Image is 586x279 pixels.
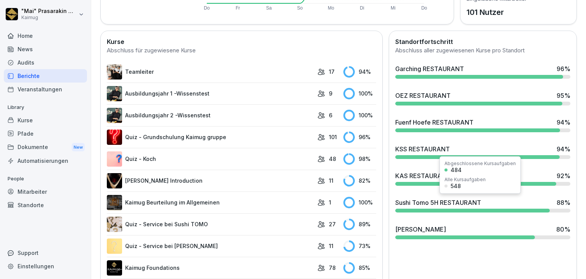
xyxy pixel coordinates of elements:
a: Veranstaltungen [4,83,87,96]
div: 100 % [343,110,376,121]
a: KSS RESTAURANT94% [392,141,573,162]
a: Teamleiter [107,64,314,79]
div: 100 % [343,197,376,208]
h2: Kurse [107,37,376,46]
a: DokumenteNew [4,140,87,154]
div: KSS RESTAURANT [395,144,450,154]
a: Home [4,29,87,42]
img: ejcw8pgrsnj3kwnpxq2wy9us.png [107,173,122,188]
a: Ausbildungsjahr 1 -Wissenstest [107,86,314,101]
text: Mo [328,5,335,11]
a: Mitarbeiter [4,185,87,198]
div: Dokumente [4,140,87,154]
div: Fuenf Hoefe RESTAURANT [395,118,473,127]
div: Abgeschlossene Kursaufgaben [444,161,516,166]
img: m7c771e1b5zzexp1p9raqxk8.png [107,86,122,101]
h2: Standortfortschritt [395,37,570,46]
a: Pfade [4,127,87,140]
text: Sa [266,5,272,11]
a: Quiz - Grundschulung Kaimug gruppe [107,130,314,145]
p: 11 [329,177,333,185]
p: 27 [329,220,336,228]
div: 548 [451,183,461,189]
p: Kaimug [21,15,77,20]
div: 94 % [343,66,376,78]
div: Abschluss für zugewiesene Kurse [107,46,376,55]
a: KAS RESTAURANT92% [392,168,573,189]
img: kdhala7dy4uwpjq3l09r8r31.png [107,108,122,123]
a: News [4,42,87,56]
a: [PERSON_NAME] Introduction [107,173,314,188]
img: pytyph5pk76tu4q1kwztnixg.png [107,64,122,79]
img: pak566alvbcplycpy5gzgq7j.png [107,217,122,232]
a: Berichte [4,69,87,83]
div: 95 % [557,91,570,100]
div: 94 % [557,144,570,154]
img: vu7fopty42ny43mjush7cma0.png [107,195,122,210]
div: Abschluss aller zugewiesenen Kurse pro Standort [395,46,570,55]
div: 89 % [343,219,376,230]
text: Fr [236,5,240,11]
p: 48 [329,155,336,163]
div: Support [4,246,87,260]
a: Automatisierungen [4,154,87,167]
img: t7brl8l3g3sjoed8o8dm9hn8.png [107,151,122,167]
img: emg2a556ow6sapjezcrppgxh.png [107,238,122,254]
p: 11 [329,242,333,250]
div: KAS RESTAURANT [395,171,451,180]
div: 98 % [343,153,376,165]
div: Alle Kursaufgaben [444,177,486,182]
a: Quiz - Service bei [PERSON_NAME] [107,238,314,254]
p: 9 [329,89,332,97]
a: Kaimug Foundations [107,260,314,276]
div: [PERSON_NAME] [395,225,446,234]
div: 82 % [343,175,376,187]
p: 1 [329,198,331,206]
div: 96 % [343,131,376,143]
p: 101 Nutzer [467,6,527,18]
a: Standorte [4,198,87,212]
a: Audits [4,56,87,69]
a: Ausbildungsjahr 2 -Wissenstest [107,108,314,123]
a: Sushi Tomo 5H RESTAURANT88% [392,195,573,216]
div: 73 % [343,240,376,252]
div: Sushi Tomo 5H RESTAURANT [395,198,481,207]
div: New [72,143,85,152]
text: Mi [391,5,396,11]
a: Fuenf Hoefe RESTAURANT94% [392,115,573,135]
text: Do [204,5,210,11]
p: 101 [329,133,337,141]
p: "Mai" Prasarakin Natechnanok [21,8,77,15]
p: 6 [329,111,332,119]
a: Einstellungen [4,260,87,273]
div: 80 % [556,225,570,234]
div: Garching RESTAURANT [395,64,464,73]
p: Library [4,101,87,114]
div: 96 % [557,64,570,73]
a: [PERSON_NAME]80% [392,222,573,242]
p: 17 [329,68,335,76]
div: OEZ RESTAURANT [395,91,451,100]
p: 78 [329,264,336,272]
div: 94 % [557,118,570,127]
text: Di [360,5,364,11]
div: 88 % [557,198,570,207]
div: 92 % [557,171,570,180]
a: OEZ RESTAURANT95% [392,88,573,109]
a: Quiz - Service bei Sushi TOMO [107,217,314,232]
a: Kaimug Beurteilung im Allgemeinen [107,195,314,210]
a: Quiz - Koch [107,151,314,167]
p: People [4,173,87,185]
a: Kurse [4,114,87,127]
